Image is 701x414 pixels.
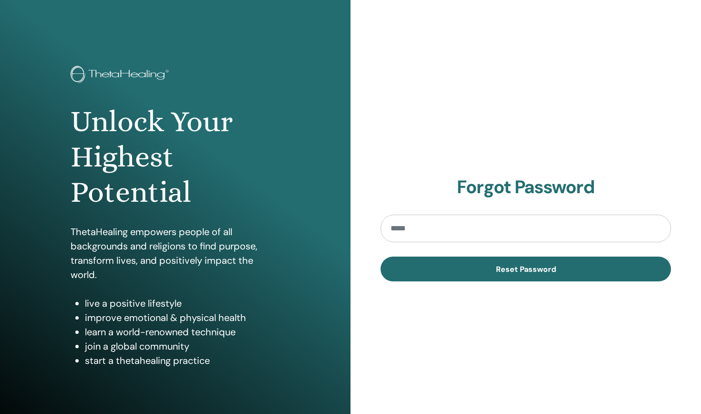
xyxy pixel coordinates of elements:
li: start a thetahealing practice [85,353,280,368]
li: live a positive lifestyle [85,296,280,310]
button: Reset Password [381,257,671,281]
li: join a global community [85,339,280,353]
li: improve emotional & physical health [85,310,280,325]
h2: Forgot Password [381,176,671,198]
span: Reset Password [496,264,556,274]
h1: Unlock Your Highest Potential [71,104,280,210]
p: ThetaHealing empowers people of all backgrounds and religions to find purpose, transform lives, a... [71,225,280,282]
li: learn a world-renowned technique [85,325,280,339]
